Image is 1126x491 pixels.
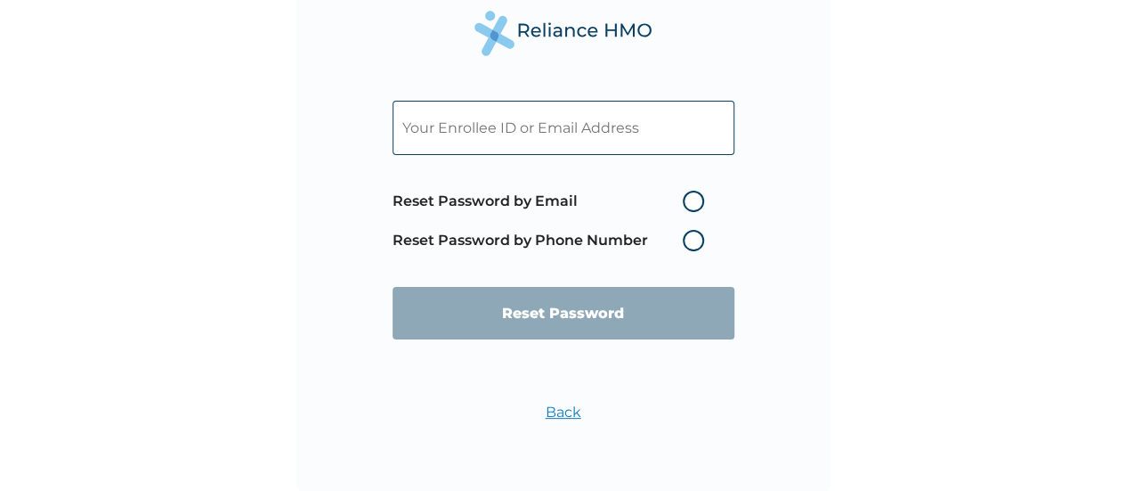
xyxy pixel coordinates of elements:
[393,230,713,251] label: Reset Password by Phone Number
[546,404,581,421] a: Back
[393,287,734,340] input: Reset Password
[393,182,713,260] span: Password reset method
[393,101,734,155] input: Your Enrollee ID or Email Address
[474,11,652,56] img: Reliance Health's Logo
[393,191,713,212] label: Reset Password by Email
